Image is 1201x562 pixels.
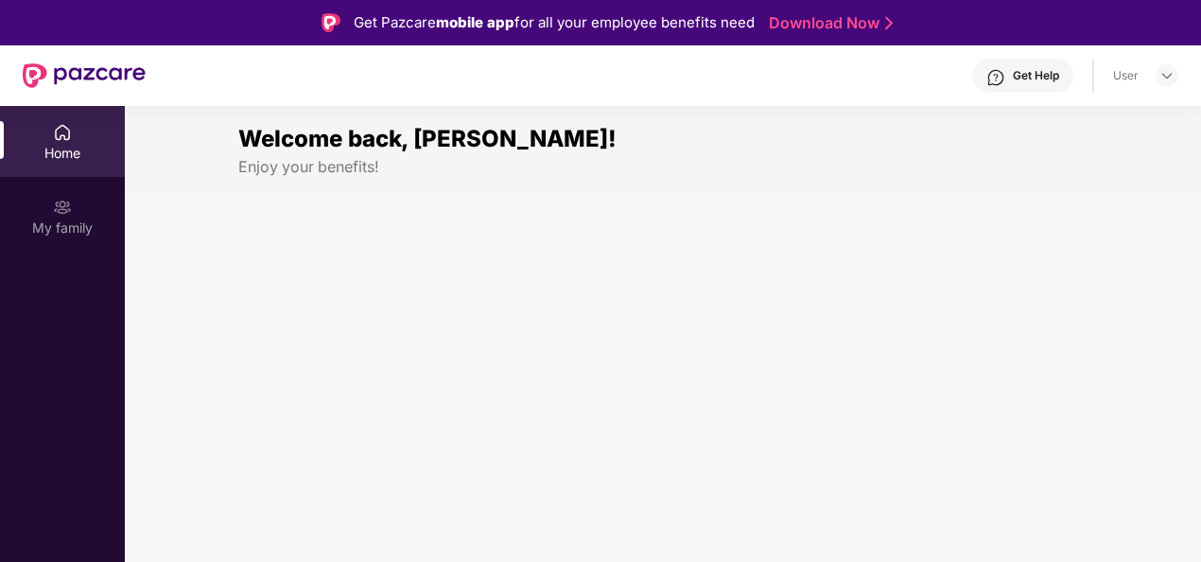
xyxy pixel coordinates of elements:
[238,125,617,152] span: Welcome back, [PERSON_NAME]!
[885,13,893,33] img: Stroke
[53,123,72,142] img: svg+xml;base64,PHN2ZyBpZD0iSG9tZSIgeG1sbnM9Imh0dHA6Ly93d3cudzMub3JnLzIwMDAvc3ZnIiB3aWR0aD0iMjAiIG...
[1159,68,1175,83] img: svg+xml;base64,PHN2ZyBpZD0iRHJvcGRvd24tMzJ4MzIiIHhtbG5zPSJodHRwOi8vd3d3LnczLm9yZy8yMDAwL3N2ZyIgd2...
[436,13,514,31] strong: mobile app
[769,13,887,33] a: Download Now
[1013,68,1059,83] div: Get Help
[986,68,1005,87] img: svg+xml;base64,PHN2ZyBpZD0iSGVscC0zMngzMiIgeG1sbnM9Imh0dHA6Ly93d3cudzMub3JnLzIwMDAvc3ZnIiB3aWR0aD...
[238,157,1088,177] div: Enjoy your benefits!
[23,63,146,88] img: New Pazcare Logo
[354,11,755,34] div: Get Pazcare for all your employee benefits need
[1113,68,1139,83] div: User
[322,13,340,32] img: Logo
[53,198,72,217] img: svg+xml;base64,PHN2ZyB3aWR0aD0iMjAiIGhlaWdodD0iMjAiIHZpZXdCb3g9IjAgMCAyMCAyMCIgZmlsbD0ibm9uZSIgeG...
